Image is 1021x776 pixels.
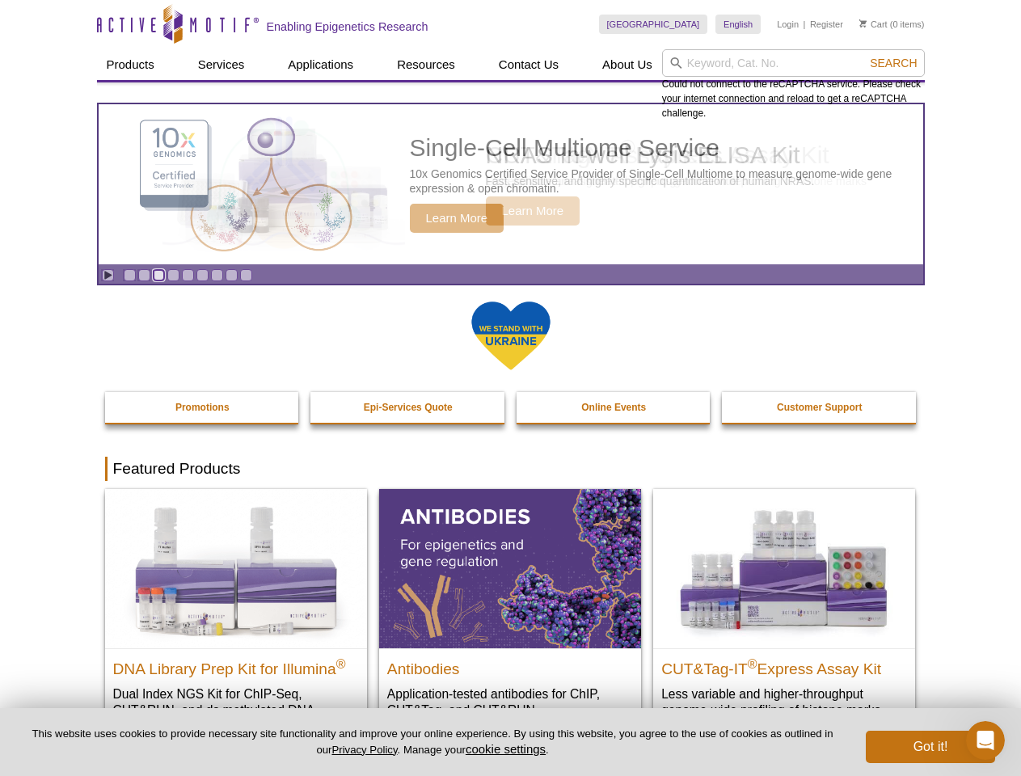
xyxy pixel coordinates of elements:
a: English [715,15,761,34]
input: Keyword, Cat. No. [662,49,925,77]
a: Cart [859,19,888,30]
a: Go to slide 4 [167,269,179,281]
img: All Antibodies [379,489,641,647]
img: DNA Library Prep Kit for Illumina [105,489,367,647]
h2: CUT&Tag-IT Express Assay Kit [661,653,907,677]
a: Contact Us [489,49,568,80]
a: Login [777,19,799,30]
a: Promotions [105,392,301,423]
h2: DNA Library Prep Kit for Illumina [113,653,359,677]
a: Register [810,19,843,30]
p: Dual Index NGS Kit for ChIP-Seq, CUT&RUN, and ds methylated DNA assays. [113,685,359,735]
a: Go to slide 1 [124,269,136,281]
a: Go to slide 8 [226,269,238,281]
p: 10x Genomics Certified Service Provider of Single-Cell Multiome to measure genome-wide gene expre... [410,167,915,196]
strong: Promotions [175,402,230,413]
img: Single-Cell Multiome Service [124,111,367,259]
a: Privacy Policy [331,744,397,756]
img: We Stand With Ukraine [470,300,551,372]
a: Go to slide 9 [240,269,252,281]
h2: Enabling Epigenetics Research [267,19,428,34]
button: Search [865,56,922,70]
strong: Customer Support [777,402,862,413]
p: Less variable and higher-throughput genome-wide profiling of histone marks​. [661,685,907,719]
a: Go to slide 6 [196,269,209,281]
h2: Antibodies [387,653,633,677]
a: DNA Library Prep Kit for Illumina DNA Library Prep Kit for Illumina® Dual Index NGS Kit for ChIP-... [105,489,367,750]
strong: Epi-Services Quote [364,402,453,413]
button: cookie settings [466,742,546,756]
span: Learn More [410,204,504,233]
li: (0 items) [859,15,925,34]
li: | [804,15,806,34]
a: Applications [278,49,363,80]
a: Online Events [517,392,712,423]
strong: Online Events [581,402,646,413]
img: CUT&Tag-IT® Express Assay Kit [653,489,915,647]
a: Customer Support [722,392,918,423]
a: Services [188,49,255,80]
a: [GEOGRAPHIC_DATA] [599,15,708,34]
button: Got it! [866,731,995,763]
a: All Antibodies Antibodies Application-tested antibodies for ChIP, CUT&Tag, and CUT&RUN. [379,489,641,734]
p: This website uses cookies to provide necessary site functionality and improve your online experie... [26,727,839,757]
sup: ® [336,656,346,670]
iframe: Intercom live chat [966,721,1005,760]
img: Your Cart [859,19,867,27]
span: Search [870,57,917,70]
a: Products [97,49,164,80]
a: Epi-Services Quote [310,392,506,423]
a: Toggle autoplay [102,269,114,281]
a: Resources [387,49,465,80]
div: Could not connect to the reCAPTCHA service. Please check your internet connection and reload to g... [662,49,925,120]
a: Go to slide 5 [182,269,194,281]
h2: Single-Cell Multiome Service [410,136,915,160]
h2: Featured Products [105,457,917,481]
a: About Us [593,49,662,80]
article: Single-Cell Multiome Service [99,104,923,264]
a: Go to slide 7 [211,269,223,281]
sup: ® [748,656,757,670]
a: Go to slide 3 [153,269,165,281]
a: Go to slide 2 [138,269,150,281]
a: Single-Cell Multiome Service Single-Cell Multiome Service 10x Genomics Certified Service Provider... [99,104,923,264]
p: Application-tested antibodies for ChIP, CUT&Tag, and CUT&RUN. [387,685,633,719]
a: CUT&Tag-IT® Express Assay Kit CUT&Tag-IT®Express Assay Kit Less variable and higher-throughput ge... [653,489,915,734]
